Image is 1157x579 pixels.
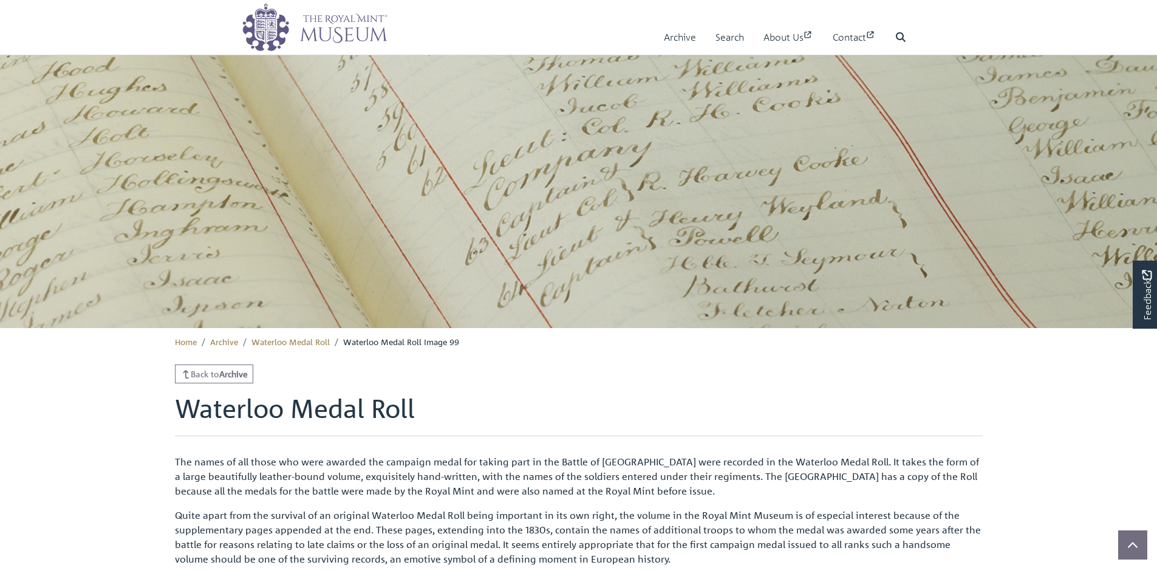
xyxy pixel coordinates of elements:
a: Waterloo Medal Roll [251,336,330,347]
span: Quite apart from the survival of an original Waterloo Medal Roll being important in its own right... [175,509,981,565]
a: Archive [210,336,238,347]
span: The names of all those who were awarded the campaign medal for taking part in the Battle of [GEOG... [175,456,979,497]
a: Back toArchive [175,365,254,383]
a: Contact [833,20,876,55]
strong: Archive [219,368,248,379]
a: Would you like to provide feedback? [1133,261,1157,329]
span: Waterloo Medal Roll Image 99 [343,336,459,347]
img: logo_wide.png [242,3,387,52]
h1: Waterloo Medal Roll [175,393,983,436]
button: Scroll to top [1118,530,1147,560]
a: Home [175,336,197,347]
a: Archive [664,20,696,55]
a: About Us [763,20,813,55]
span: Feedback [1139,270,1154,320]
a: Search [715,20,744,55]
